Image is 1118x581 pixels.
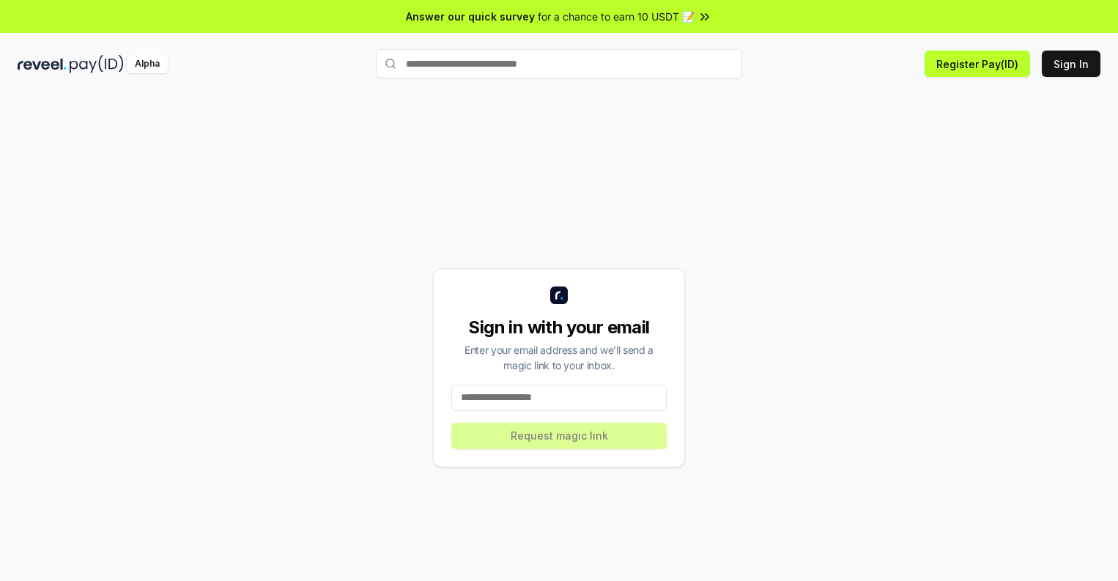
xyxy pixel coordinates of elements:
span: for a chance to earn 10 USDT 📝 [538,9,695,24]
div: Alpha [127,55,168,73]
div: Sign in with your email [451,316,667,339]
img: logo_small [550,286,568,304]
span: Answer our quick survey [406,9,535,24]
div: Enter your email address and we’ll send a magic link to your inbox. [451,342,667,373]
img: reveel_dark [18,55,67,73]
img: pay_id [70,55,124,73]
button: Sign In [1042,51,1100,77]
button: Register Pay(ID) [925,51,1030,77]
